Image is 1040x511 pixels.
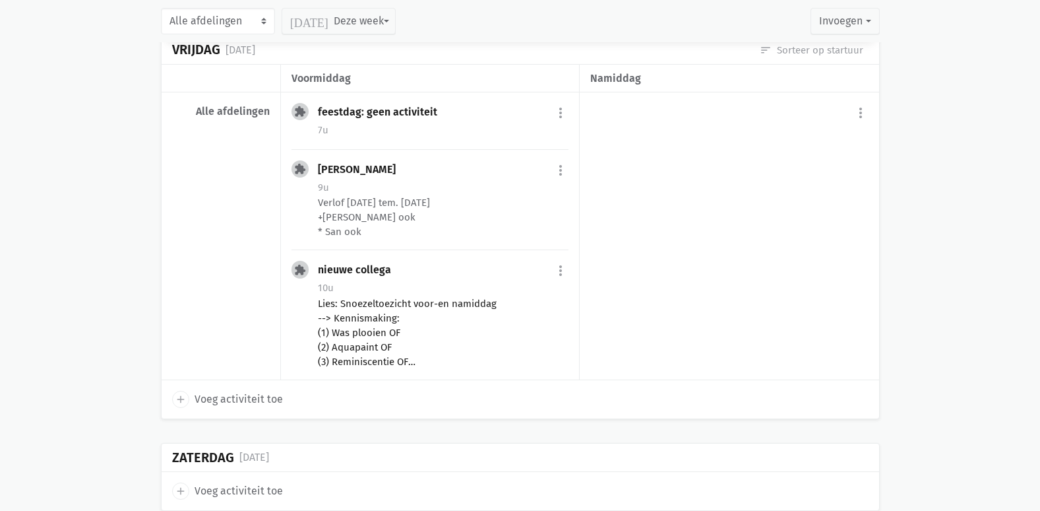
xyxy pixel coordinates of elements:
div: Vrijdag [172,42,220,57]
div: Verlof [DATE] tem. [DATE] +[PERSON_NAME] ook * San ook [318,195,568,239]
div: [DATE] [239,449,269,466]
a: Sorteer op startuur [760,43,863,57]
div: [DATE] [226,42,255,59]
i: sort [760,44,772,56]
i: [DATE] [290,15,328,27]
i: extension [294,163,306,175]
div: nieuwe collega [318,263,402,277]
div: Zaterdag [172,450,234,465]
div: [PERSON_NAME] [318,163,406,176]
a: add Voeg activiteit toe [172,483,283,500]
span: Voeg activiteit toe [195,483,283,500]
span: 10u [318,282,334,294]
div: namiddag [590,70,868,87]
div: Lies: Snoezeltoezicht voor-en namiddag --> Kennismaking: (1) Was plooien OF (2) Aquapaint OF (3) ... [318,296,568,369]
span: 9u [318,182,329,193]
span: Voeg activiteit toe [195,391,283,408]
div: voormiddag [291,70,568,87]
i: extension [294,106,306,118]
span: 7u [318,124,328,136]
button: Invoegen [811,8,879,34]
div: feestdag: geen activiteit [318,106,448,119]
i: add [175,485,187,497]
a: add Voeg activiteit toe [172,391,283,408]
i: add [175,393,187,405]
i: extension [294,264,306,276]
div: Alle afdelingen [172,105,270,118]
button: Deze week [282,8,396,34]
